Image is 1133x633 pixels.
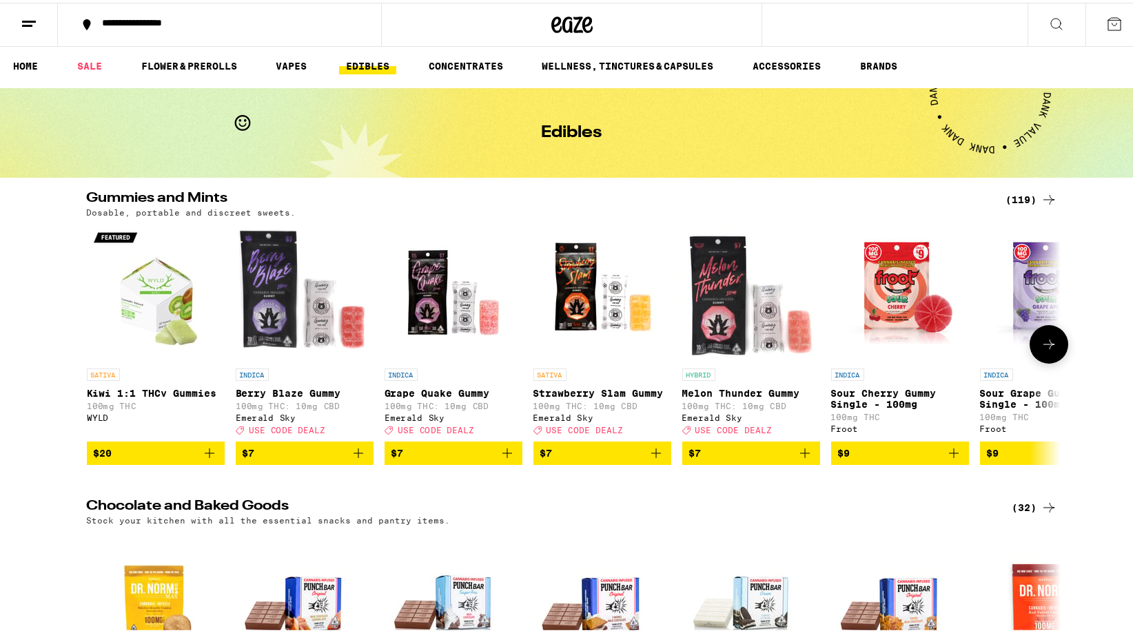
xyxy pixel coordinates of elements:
p: INDICA [831,366,864,378]
p: Strawberry Slam Gummy [533,385,671,396]
h2: Gummies and Mints [87,189,990,205]
span: $7 [540,445,553,456]
img: Emerald Sky - Grape Quake Gummy [385,221,522,359]
a: Open page for Sour Grape Gummy Single - 100mg from Froot [980,221,1118,439]
img: Emerald Sky - Strawberry Slam Gummy [533,221,671,359]
p: Grape Quake Gummy [385,385,522,396]
div: Emerald Sky [533,411,671,419]
a: BRANDS [853,55,904,72]
span: $9 [838,445,850,456]
p: SATIVA [87,366,120,378]
p: 100mg THC: 10mg CBD [236,399,374,408]
h1: Edibles [542,122,602,138]
a: FLOWER & PREROLLS [134,55,244,72]
a: Open page for Melon Thunder Gummy from Emerald Sky [682,221,820,439]
span: $9 [987,445,999,456]
span: $7 [689,445,702,456]
a: Open page for Strawberry Slam Gummy from Emerald Sky [533,221,671,439]
div: Emerald Sky [385,411,522,419]
a: Open page for Sour Cherry Gummy Single - 100mg from Froot [831,221,969,439]
p: 100mg THC: 10mg CBD [682,399,820,408]
p: 100mg THC: 10mg CBD [533,399,671,408]
p: INDICA [385,366,418,378]
p: Melon Thunder Gummy [682,385,820,396]
span: USE CODE DEALZ [249,423,326,432]
p: Dosable, portable and discreet sweets. [87,205,296,214]
img: Emerald Sky - Berry Blaze Gummy [236,221,374,359]
p: Sour Cherry Gummy Single - 100mg [831,385,969,407]
span: USE CODE DEALZ [547,423,624,432]
div: Emerald Sky [682,411,820,419]
p: INDICA [980,366,1013,378]
span: $7 [243,445,255,456]
a: VAPES [269,55,314,72]
span: $7 [391,445,404,456]
p: 100mg THC [980,410,1118,419]
p: INDICA [236,366,269,378]
a: (119) [1006,189,1057,205]
h2: Chocolate and Baked Goods [87,497,990,513]
div: Froot [831,422,969,430]
img: Froot - Sour Cherry Gummy Single - 100mg [831,221,969,359]
a: SALE [70,55,109,72]
a: ACCESSORIES [746,55,828,72]
button: Add to bag [831,439,969,462]
a: Open page for Kiwi 1:1 THCv Gummies from WYLD [87,221,225,439]
p: 100mg THC [87,399,225,408]
a: EDIBLES [339,55,396,72]
div: Froot [980,422,1118,430]
span: USE CODE DEALZ [398,423,475,432]
a: WELLNESS, TINCTURES & CAPSULES [535,55,720,72]
p: SATIVA [533,366,566,378]
button: Add to bag [980,439,1118,462]
p: Sour Grape Gummy Single - 100mg [980,385,1118,407]
img: WYLD - Kiwi 1:1 THCv Gummies [87,221,225,359]
p: 100mg THC: 10mg CBD [385,399,522,408]
p: Stock your kitchen with all the essential snacks and pantry items. [87,513,451,522]
a: CONCENTRATES [422,55,510,72]
a: Open page for Grape Quake Gummy from Emerald Sky [385,221,522,439]
button: Add to bag [385,439,522,462]
button: Add to bag [87,439,225,462]
span: $20 [94,445,112,456]
p: Kiwi 1:1 THCv Gummies [87,385,225,396]
div: WYLD [87,411,225,419]
p: Berry Blaze Gummy [236,385,374,396]
img: Emerald Sky - Melon Thunder Gummy [682,221,820,359]
button: Add to bag [533,439,671,462]
img: Froot - Sour Grape Gummy Single - 100mg [980,221,1118,359]
span: USE CODE DEALZ [695,423,773,432]
p: 100mg THC [831,410,969,419]
button: Add to bag [236,439,374,462]
a: HOME [6,55,45,72]
div: Emerald Sky [236,411,374,419]
span: Hi. Need any help? [21,10,112,21]
button: Add to bag [682,439,820,462]
a: Open page for Berry Blaze Gummy from Emerald Sky [236,221,374,439]
p: HYBRID [682,366,715,378]
a: (32) [1012,497,1057,513]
